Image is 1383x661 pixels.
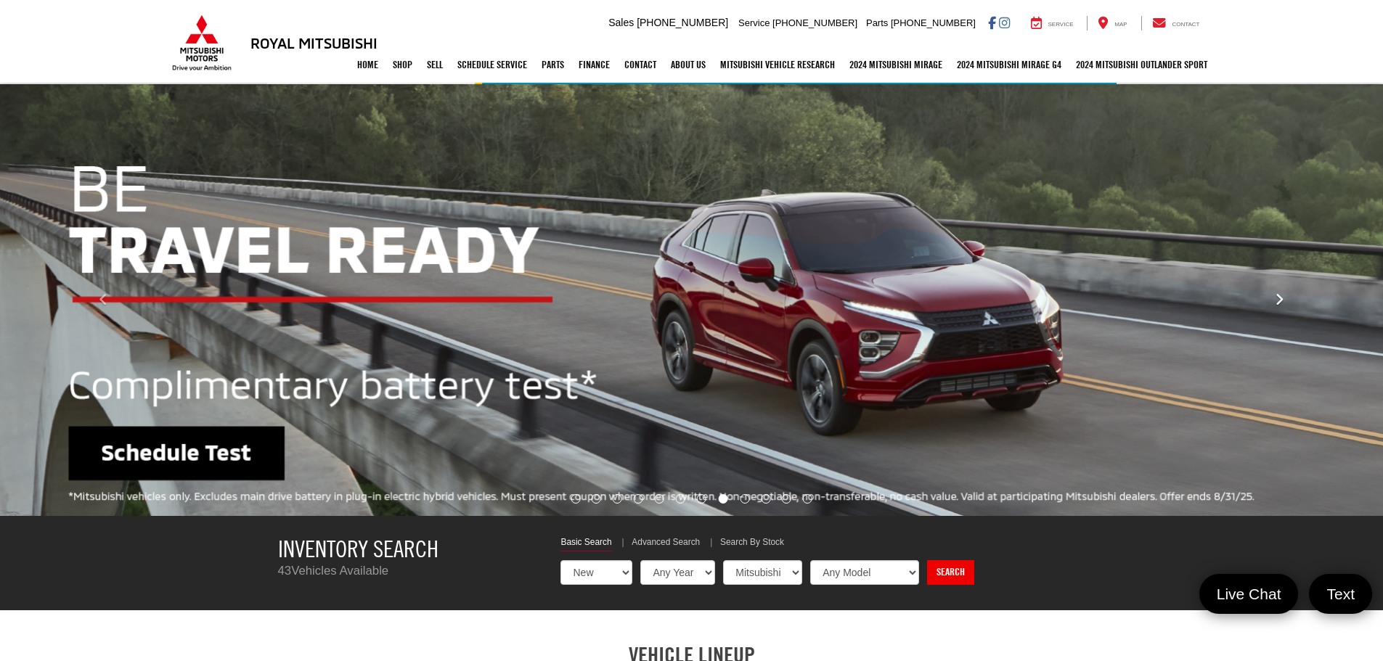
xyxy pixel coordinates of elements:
[950,46,1069,83] a: 2024 Mitsubishi Mirage G4
[782,494,791,504] li: Go to slide number 11.
[1319,584,1362,604] span: Text
[740,494,749,504] li: Go to slide number 9.
[1309,574,1372,614] a: Text
[1175,113,1383,487] button: Click to view next picture.
[632,536,700,551] a: Advanced Search
[927,560,974,585] a: Search
[738,17,770,28] span: Service
[891,17,976,28] span: [PHONE_NUMBER]
[617,46,664,83] a: Contact
[761,494,770,504] li: Go to slide number 10.
[676,494,685,504] li: Go to slide number 6.
[420,46,450,83] a: Sell
[866,17,888,28] span: Parts
[1199,574,1299,614] a: Live Chat
[1020,16,1085,30] a: Service
[608,17,634,28] span: Sales
[634,494,643,504] li: Go to slide number 4.
[810,560,919,585] select: Choose Model from the dropdown
[592,494,601,504] li: Go to slide number 2.
[655,494,664,504] li: Go to slide number 5.
[1172,21,1199,28] span: Contact
[350,46,385,83] a: Home
[999,17,1010,28] a: Instagram: Click to visit our Instagram page
[385,46,420,83] a: Shop
[637,17,728,28] span: [PHONE_NUMBER]
[842,46,950,83] a: 2024 Mitsubishi Mirage
[571,494,580,504] li: Go to slide number 1.
[278,562,539,580] p: Vehicles Available
[1209,584,1289,604] span: Live Chat
[571,46,617,83] a: Finance
[1048,21,1074,28] span: Service
[1087,16,1138,30] a: Map
[718,494,727,504] li: Go to slide number 8.
[988,17,996,28] a: Facebook: Click to visit our Facebook page
[560,560,632,585] select: Choose Vehicle Condition from the dropdown
[803,494,812,504] li: Go to slide number 12.
[1069,46,1215,83] a: 2024 Mitsubishi Outlander SPORT
[534,46,571,83] a: Parts: Opens in a new tab
[278,536,539,562] h3: Inventory Search
[169,15,234,71] img: Mitsubishi
[450,46,534,83] a: Schedule Service: Opens in a new tab
[613,494,622,504] li: Go to slide number 3.
[1114,21,1127,28] span: Map
[640,560,715,585] select: Choose Year from the dropdown
[713,46,842,83] a: Mitsubishi Vehicle Research
[723,560,802,585] select: Choose Make from the dropdown
[720,536,784,551] a: Search By Stock
[1141,16,1211,30] a: Contact
[250,35,378,51] h3: Royal Mitsubishi
[664,46,713,83] a: About Us
[772,17,857,28] span: [PHONE_NUMBER]
[560,536,611,551] a: Basic Search
[278,564,292,578] span: 43
[696,494,706,504] li: Go to slide number 7.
